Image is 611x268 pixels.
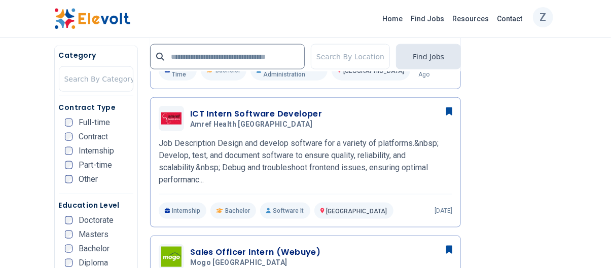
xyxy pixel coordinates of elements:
[379,11,407,27] a: Home
[159,137,452,186] p: Job Description Design and develop software for a variety of platforms.&nbsp; Develop, test, and ...
[65,175,73,183] input: Other
[79,231,109,239] span: Masters
[407,11,449,27] a: Find Jobs
[159,203,207,219] p: Internship
[59,50,133,60] h5: Category
[65,259,73,267] input: Diploma
[79,175,98,183] span: Other
[54,8,130,29] img: Elevolt
[533,7,553,27] button: Z
[493,11,527,27] a: Contact
[161,112,182,124] img: Amref Health Africa
[79,161,112,169] span: Part-time
[65,231,73,239] input: Masters
[190,246,321,258] h3: Sales Officer Intern (Webuye)
[190,120,313,129] span: Amref Health [GEOGRAPHIC_DATA]
[79,259,108,267] span: Diploma
[65,119,73,127] input: Full-time
[79,216,114,224] span: Doctorate
[79,133,108,141] span: Contract
[65,245,73,253] input: Bachelor
[161,247,182,267] img: Mogo Kenya
[225,207,250,215] span: Bachelor
[435,207,452,215] p: [DATE]
[327,208,387,215] span: [GEOGRAPHIC_DATA]
[59,200,133,210] h5: Education Level
[190,108,322,120] h3: ICT Intern Software Developer
[65,216,73,224] input: Doctorate
[449,11,493,27] a: Resources
[65,133,73,141] input: Contract
[396,44,461,69] button: Find Jobs
[79,147,114,155] span: Internship
[540,5,546,30] p: Z
[260,203,310,219] p: Software It
[79,245,110,253] span: Bachelor
[190,258,287,267] span: Mogo [GEOGRAPHIC_DATA]
[65,147,73,155] input: Internship
[159,106,452,219] a: Amref Health AfricaICT Intern Software DeveloperAmref Health [GEOGRAPHIC_DATA]Job Description Des...
[59,102,133,112] h5: Contract Type
[65,161,73,169] input: Part-time
[79,119,110,127] span: Full-time
[560,219,611,268] iframe: Chat Widget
